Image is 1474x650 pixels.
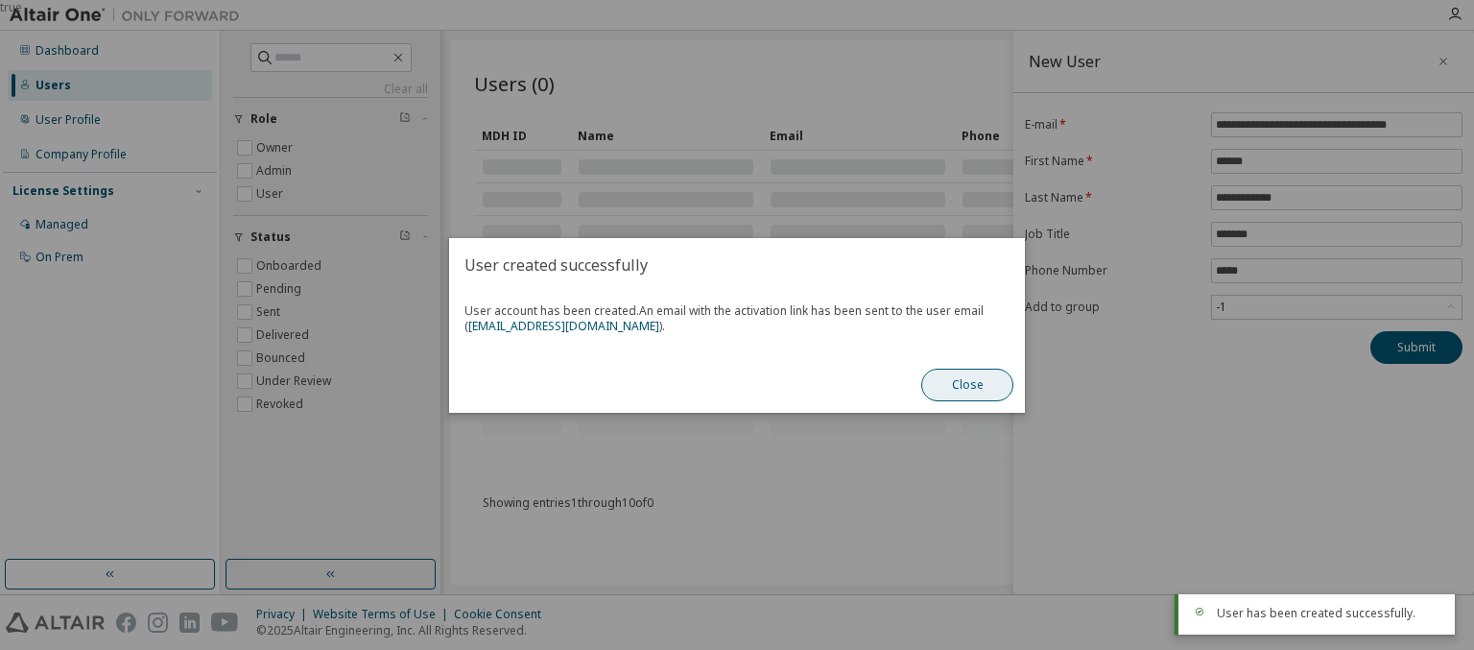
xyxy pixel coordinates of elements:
button: Close [921,369,1013,401]
span: An email with the activation link has been sent to the user email ( ). [464,302,984,334]
span: User account has been created. [464,303,1010,334]
h2: User created successfully [449,238,1025,292]
div: User has been created successfully. [1217,606,1439,621]
a: [EMAIL_ADDRESS][DOMAIN_NAME] [468,318,659,334]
